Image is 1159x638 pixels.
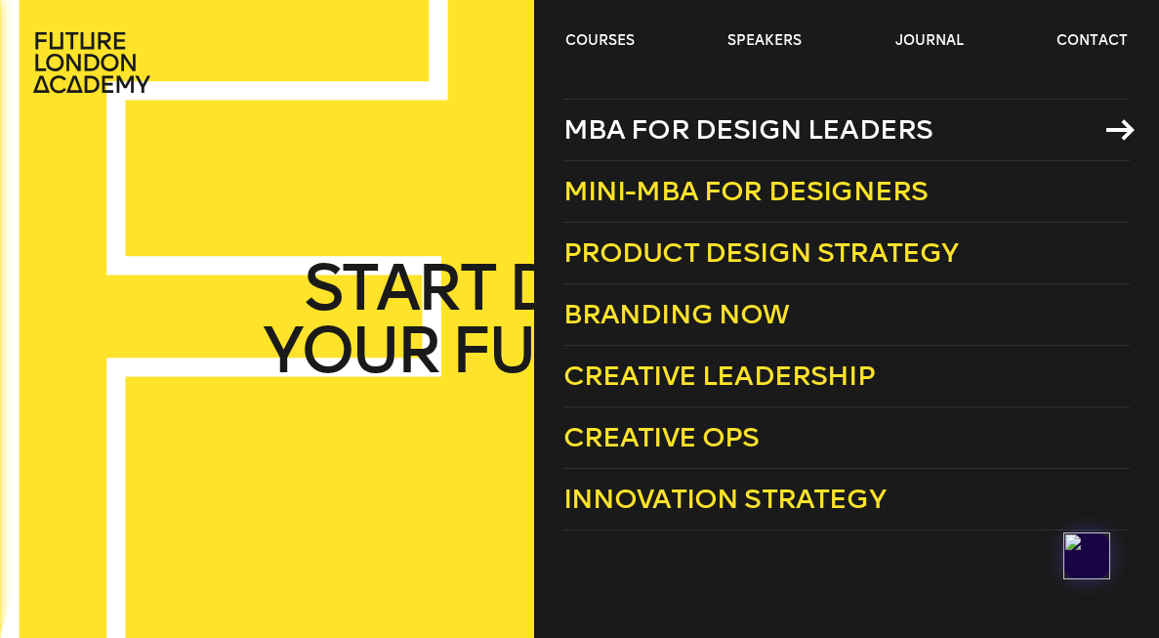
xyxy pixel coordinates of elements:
a: Product Design Strategy [563,223,1131,284]
span: Product Design Strategy [563,236,959,269]
img: app-logo.png [1063,532,1110,579]
a: Creative Ops [563,407,1131,469]
span: Creative Ops [563,421,760,453]
span: Mini-MBA for Designers [563,175,929,207]
a: contact [1056,31,1128,51]
a: Branding Now [563,284,1131,346]
a: MBA for Design Leaders [563,99,1131,161]
a: Innovation Strategy [563,469,1131,531]
a: courses [565,31,635,51]
a: speakers [727,31,802,51]
a: journal [895,31,964,51]
span: Innovation Strategy [563,483,886,515]
a: Mini-MBA for Designers [563,161,1131,223]
span: Branding Now [563,298,790,330]
span: Creative Leadership [563,360,875,392]
a: Creative Leadership [563,346,1131,407]
span: MBA for Design Leaders [563,113,933,146]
